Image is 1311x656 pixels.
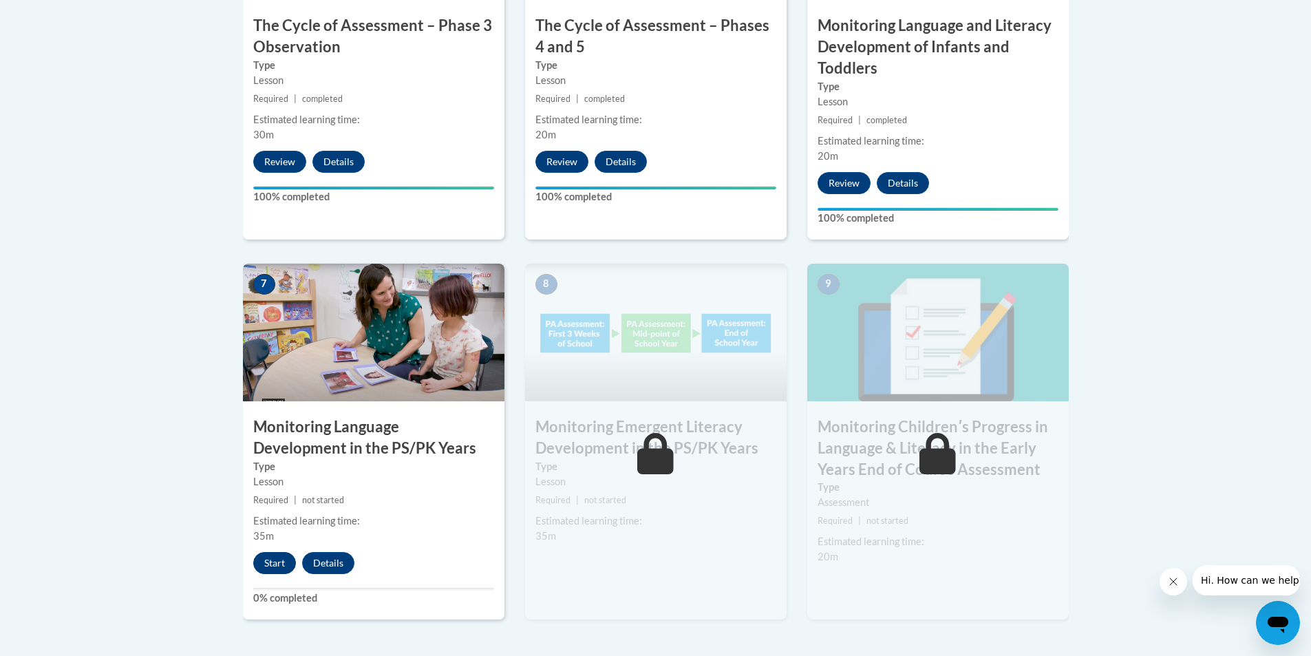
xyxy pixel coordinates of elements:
span: 20m [535,129,556,140]
span: Required [253,495,288,505]
span: 20m [818,150,838,162]
iframe: Button to launch messaging window [1256,601,1300,645]
button: Review [818,172,871,194]
img: Course Image [525,264,787,401]
button: Review [253,151,306,173]
h3: Monitoring Childrenʹs Progress in Language & Literacy in the Early Years End of Course Assessment [807,416,1069,480]
span: 9 [818,274,840,295]
label: 100% completed [818,211,1058,226]
span: 7 [253,274,275,295]
span: completed [866,115,907,125]
span: | [294,94,297,104]
label: 100% completed [535,189,776,204]
span: 20m [818,551,838,562]
button: Details [302,552,354,574]
span: | [858,516,861,526]
h3: Monitoring Language and Literacy Development of Infants and Toddlers [807,15,1069,78]
div: Estimated learning time: [535,514,776,529]
span: | [294,495,297,505]
button: Review [535,151,588,173]
h3: Monitoring Emergent Literacy Development in the PS/PK Years [525,416,787,459]
div: Assessment [818,495,1058,510]
div: Estimated learning time: [253,112,494,127]
label: Type [535,459,776,474]
span: Required [818,516,853,526]
div: Your progress [818,208,1058,211]
label: Type [253,58,494,73]
label: Type [818,79,1058,94]
img: Course Image [243,264,504,401]
button: Details [312,151,365,173]
span: completed [584,94,625,104]
iframe: Close message [1160,568,1187,595]
span: 35m [253,530,274,542]
span: | [576,495,579,505]
h3: The Cycle of Assessment – Phases 4 and 5 [525,15,787,58]
span: | [858,115,861,125]
h3: The Cycle of Assessment – Phase 3 Observation [243,15,504,58]
iframe: Message from company [1193,565,1300,595]
button: Details [877,172,929,194]
div: Lesson [253,73,494,88]
span: Required [253,94,288,104]
span: not started [866,516,908,526]
label: 0% completed [253,591,494,606]
span: completed [302,94,343,104]
span: 30m [253,129,274,140]
div: Lesson [253,474,494,489]
div: Your progress [535,187,776,189]
span: | [576,94,579,104]
div: Lesson [535,73,776,88]
label: Type [818,480,1058,495]
button: Start [253,552,296,574]
span: Hi. How can we help? [8,10,111,21]
div: Estimated learning time: [818,534,1058,549]
span: Required [818,115,853,125]
div: Your progress [253,187,494,189]
span: Required [535,495,571,505]
span: 8 [535,274,557,295]
img: Course Image [807,264,1069,401]
h3: Monitoring Language Development in the PS/PK Years [243,416,504,459]
div: Lesson [818,94,1058,109]
div: Lesson [535,474,776,489]
span: 35m [535,530,556,542]
span: Required [535,94,571,104]
button: Details [595,151,647,173]
label: 100% completed [253,189,494,204]
div: Estimated learning time: [253,514,494,529]
span: not started [302,495,344,505]
div: Estimated learning time: [535,112,776,127]
span: not started [584,495,626,505]
label: Type [535,58,776,73]
label: Type [253,459,494,474]
div: Estimated learning time: [818,134,1058,149]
